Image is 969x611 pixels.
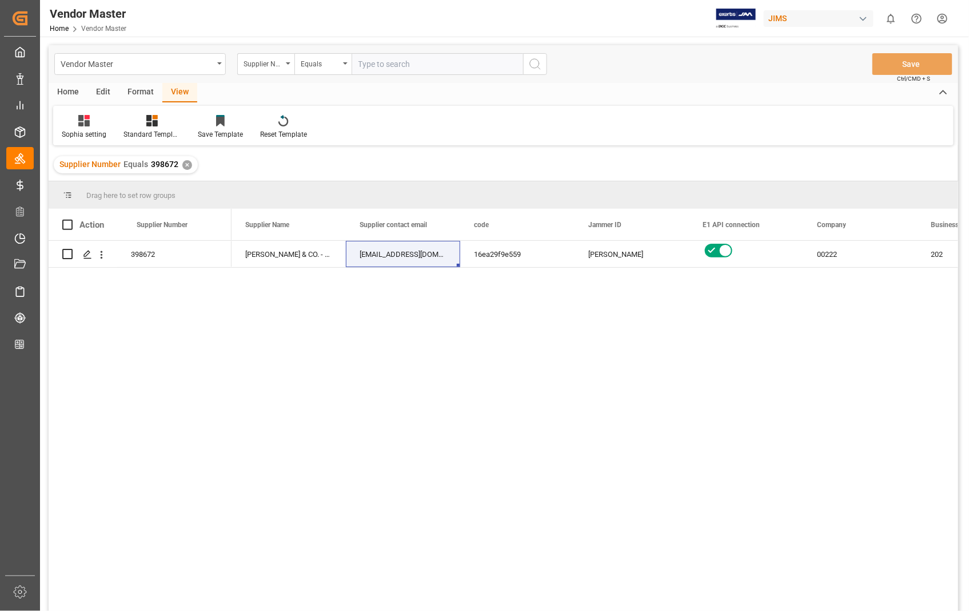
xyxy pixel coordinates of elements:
[703,221,760,229] span: E1 API connection
[61,56,213,70] div: Vendor Master
[49,241,232,268] div: Press SPACE to select this row.
[588,221,621,229] span: Jammer ID
[162,83,197,102] div: View
[232,241,346,267] div: [PERSON_NAME] & CO. - 212
[50,25,69,33] a: Home
[817,221,846,229] span: Company
[523,53,547,75] button: search button
[878,6,904,31] button: show 0 new notifications
[49,83,87,102] div: Home
[123,129,181,140] div: Standard Templates
[79,220,104,230] div: Action
[86,191,176,200] span: Drag here to set row groups
[260,129,307,140] div: Reset Template
[346,241,460,267] div: [EMAIL_ADDRESS][DOMAIN_NAME];[EMAIL_ADDRESS][DOMAIN_NAME]; [EMAIL_ADDRESS][DOMAIN_NAME]
[237,53,294,75] button: open menu
[50,5,126,22] div: Vendor Master
[360,221,427,229] span: Supplier contact email
[904,6,930,31] button: Help Center
[182,160,192,170] div: ✕
[54,53,226,75] button: open menu
[245,221,289,229] span: Supplier Name
[59,160,121,169] span: Supplier Number
[87,83,119,102] div: Edit
[474,221,489,229] span: code
[352,53,523,75] input: Type to search
[460,241,575,267] div: 16ea29f9e559
[588,241,675,268] div: [PERSON_NAME]
[244,56,282,69] div: Supplier Number
[803,241,918,267] div: 00222
[764,7,878,29] button: JIMS
[117,241,232,267] div: 398672
[62,129,106,140] div: Sophia setting
[119,83,162,102] div: Format
[301,56,340,69] div: Equals
[123,160,148,169] span: Equals
[764,10,874,27] div: JIMS
[198,129,243,140] div: Save Template
[294,53,352,75] button: open menu
[898,74,931,83] span: Ctrl/CMD + S
[151,160,178,169] span: 398672
[872,53,952,75] button: Save
[137,221,188,229] span: Supplier Number
[716,9,756,29] img: Exertis%20JAM%20-%20Email%20Logo.jpg_1722504956.jpg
